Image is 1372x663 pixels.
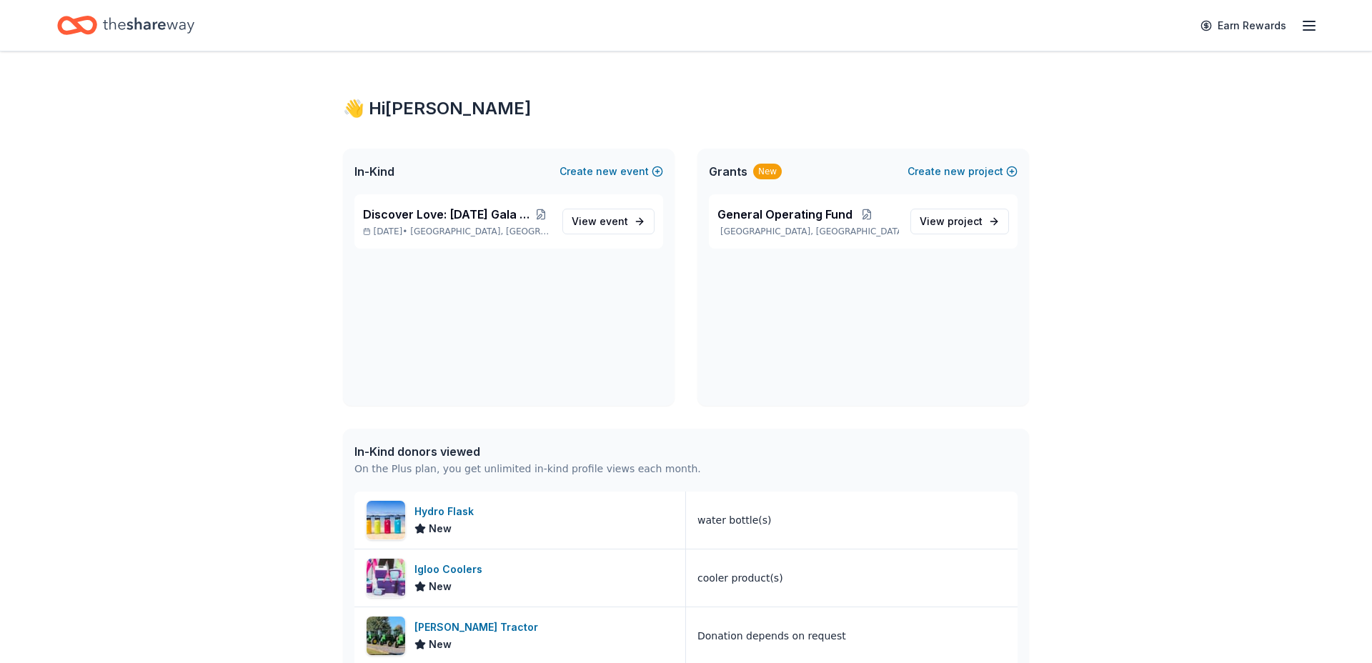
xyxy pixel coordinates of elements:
span: Discover Love: [DATE] Gala & Silent Auction [363,206,532,223]
div: Hydro Flask [414,503,479,520]
span: View [920,213,983,230]
button: Createnewevent [560,163,663,180]
span: new [944,163,965,180]
span: Grants [709,163,747,180]
button: Createnewproject [908,163,1018,180]
p: [DATE] • [363,226,551,237]
span: New [429,520,452,537]
a: Home [57,9,194,42]
div: New [753,164,782,179]
p: [GEOGRAPHIC_DATA], [GEOGRAPHIC_DATA] [717,226,899,237]
img: Image for Hydro Flask [367,501,405,539]
div: On the Plus plan, you get unlimited in-kind profile views each month. [354,460,701,477]
span: project [948,215,983,227]
a: View project [910,209,1009,234]
span: New [429,636,452,653]
span: View [572,213,628,230]
div: 👋 Hi [PERSON_NAME] [343,97,1029,120]
span: event [600,215,628,227]
span: new [596,163,617,180]
span: [GEOGRAPHIC_DATA], [GEOGRAPHIC_DATA] [410,226,551,237]
span: New [429,578,452,595]
div: Igloo Coolers [414,561,488,578]
span: In-Kind [354,163,394,180]
img: Image for Meade Tractor [367,617,405,655]
a: View event [562,209,655,234]
img: Image for Igloo Coolers [367,559,405,597]
div: In-Kind donors viewed [354,443,701,460]
div: water bottle(s) [697,512,772,529]
span: General Operating Fund [717,206,852,223]
a: Earn Rewards [1192,13,1295,39]
div: Donation depends on request [697,627,846,644]
div: cooler product(s) [697,569,783,587]
div: [PERSON_NAME] Tractor [414,619,544,636]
